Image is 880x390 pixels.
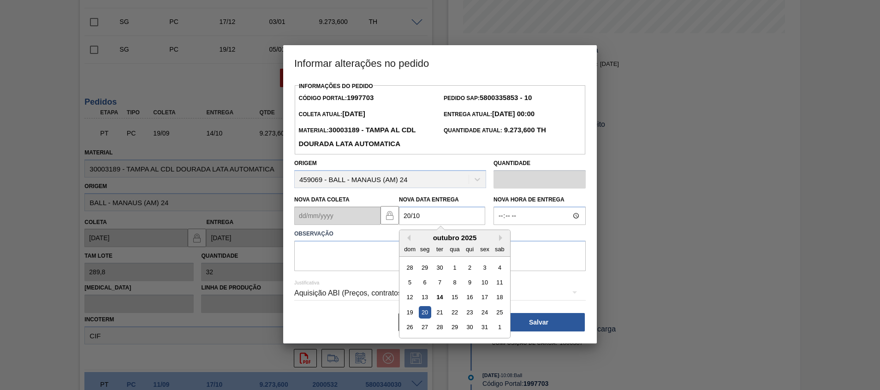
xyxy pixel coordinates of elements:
[480,94,532,101] strong: 5800335853 - 10
[478,321,491,334] div: Choose sexta-feira, 31 de outubro de 2025
[299,83,373,89] label: Informações do Pedido
[448,306,461,319] div: Choose quarta-feira, 22 de outubro de 2025
[419,306,431,319] div: Choose segunda-feira, 20 de outubro de 2025
[478,261,491,274] div: Choose sexta-feira, 3 de outubro de 2025
[399,207,485,225] input: dd/mm/yyyy
[419,261,431,274] div: Choose segunda-feira, 29 de setembro de 2025
[492,110,535,118] strong: [DATE] 00:00
[402,260,507,335] div: month 2025-10
[298,126,416,148] strong: 30003189 - TAMPA AL CDL DOURADA LATA AUTOMATICA
[494,306,506,319] div: Choose sábado, 25 de outubro de 2025
[347,94,374,101] strong: 1997703
[444,111,535,118] span: Entrega Atual:
[434,321,446,334] div: Choose terça-feira, 28 de outubro de 2025
[381,206,399,225] button: locked
[434,291,446,304] div: Choose terça-feira, 14 de outubro de 2025
[384,210,395,221] img: locked
[494,261,506,274] div: Choose sábado, 4 de outubro de 2025
[404,291,416,304] div: Choose domingo, 12 de outubro de 2025
[478,291,491,304] div: Choose sexta-feira, 17 de outubro de 2025
[448,261,461,274] div: Choose quarta-feira, 1 de outubro de 2025
[464,243,476,255] div: qui
[478,276,491,289] div: Choose sexta-feira, 10 de outubro de 2025
[464,321,476,334] div: Choose quinta-feira, 30 de outubro de 2025
[494,160,530,166] label: Quantidade
[494,193,586,207] label: Nova Hora de Entrega
[404,306,416,319] div: Choose domingo, 19 de outubro de 2025
[444,127,546,134] span: Quantidade Atual:
[419,291,431,304] div: Choose segunda-feira, 13 de outubro de 2025
[342,110,365,118] strong: [DATE]
[404,276,416,289] div: Choose domingo, 5 de outubro de 2025
[434,243,446,255] div: ter
[294,196,350,203] label: Nova Data Coleta
[404,261,416,274] div: Choose domingo, 28 de setembro de 2025
[404,321,416,334] div: Choose domingo, 26 de outubro de 2025
[448,321,461,334] div: Choose quarta-feira, 29 de outubro de 2025
[399,196,459,203] label: Nova Data Entrega
[478,243,491,255] div: sex
[399,234,510,242] div: outubro 2025
[464,261,476,274] div: Choose quinta-feira, 2 de outubro de 2025
[434,306,446,319] div: Choose terça-feira, 21 de outubro de 2025
[298,95,374,101] span: Código Portal:
[493,313,585,331] button: Salvar
[494,276,506,289] div: Choose sábado, 11 de outubro de 2025
[294,207,381,225] input: dd/mm/yyyy
[294,280,586,306] div: Aquisição ABI (Preços, contratos, etc.)
[283,45,597,80] h3: Informar alterações no pedido
[404,243,416,255] div: dom
[448,243,461,255] div: qua
[494,321,506,334] div: Choose sábado, 1 de novembro de 2025
[494,243,506,255] div: sab
[298,111,365,118] span: Coleta Atual:
[494,291,506,304] div: Choose sábado, 18 de outubro de 2025
[464,306,476,319] div: Choose quinta-feira, 23 de outubro de 2025
[398,313,491,331] button: Fechar
[434,261,446,274] div: Choose terça-feira, 30 de setembro de 2025
[502,126,546,134] strong: 9.273,600 TH
[464,291,476,304] div: Choose quinta-feira, 16 de outubro de 2025
[434,276,446,289] div: Choose terça-feira, 7 de outubro de 2025
[448,276,461,289] div: Choose quarta-feira, 8 de outubro de 2025
[444,95,532,101] span: Pedido SAP:
[478,306,491,319] div: Choose sexta-feira, 24 de outubro de 2025
[419,276,431,289] div: Choose segunda-feira, 6 de outubro de 2025
[404,235,410,241] button: Previous Month
[419,243,431,255] div: seg
[298,127,416,148] span: Material:
[294,160,317,166] label: Origem
[448,291,461,304] div: Choose quarta-feira, 15 de outubro de 2025
[294,227,586,241] label: Observação
[499,235,505,241] button: Next Month
[464,276,476,289] div: Choose quinta-feira, 9 de outubro de 2025
[419,321,431,334] div: Choose segunda-feira, 27 de outubro de 2025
